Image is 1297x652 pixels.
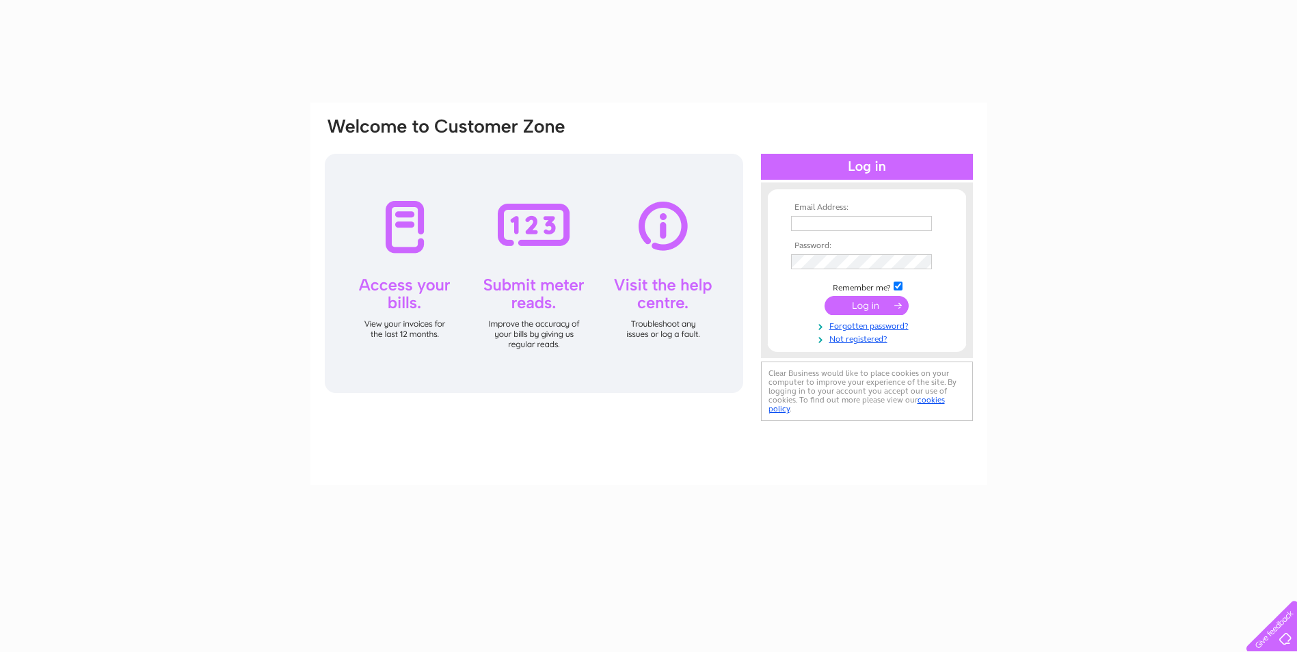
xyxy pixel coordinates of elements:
[768,395,945,413] a: cookies policy
[825,296,909,315] input: Submit
[788,280,946,293] td: Remember me?
[788,241,946,251] th: Password:
[761,362,973,421] div: Clear Business would like to place cookies on your computer to improve your experience of the sit...
[791,331,946,344] a: Not registered?
[788,203,946,213] th: Email Address:
[791,318,946,331] a: Forgotten password?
